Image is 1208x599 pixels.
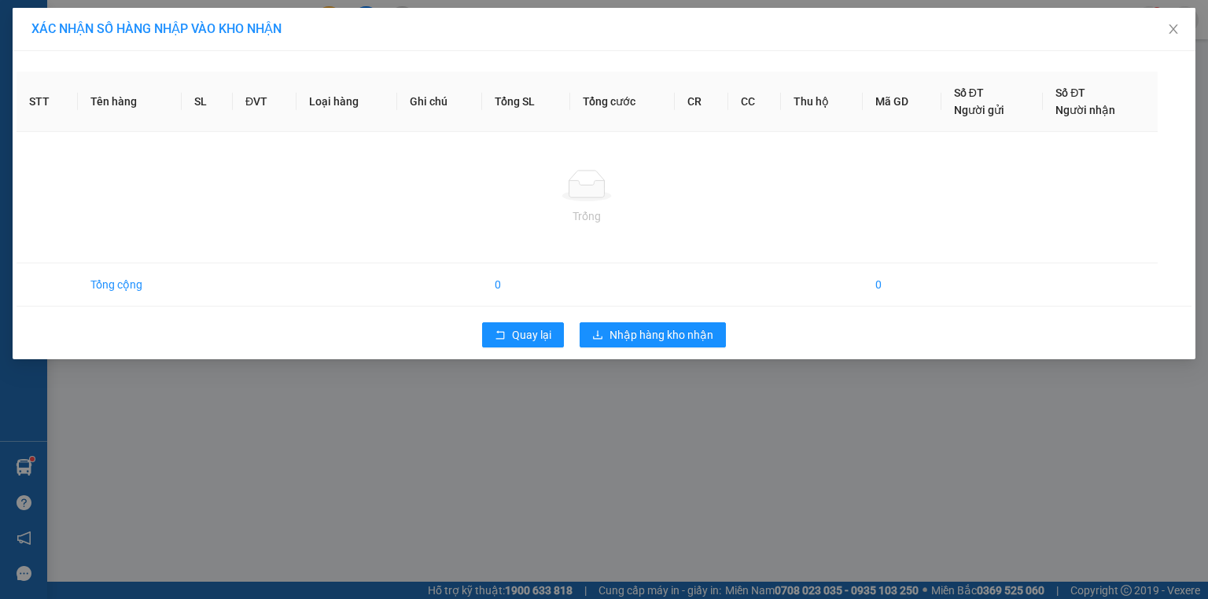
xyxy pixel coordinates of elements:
[1055,104,1115,116] span: Người nhận
[78,263,182,307] td: Tổng cộng
[1055,86,1085,99] span: Số ĐT
[610,326,713,344] span: Nhập hàng kho nhận
[954,86,984,99] span: Số ĐT
[728,72,781,132] th: CC
[570,72,675,132] th: Tổng cước
[495,329,506,342] span: rollback
[863,263,941,307] td: 0
[1167,23,1180,35] span: close
[17,72,78,132] th: STT
[482,72,570,132] th: Tổng SL
[233,72,296,132] th: ĐVT
[31,21,282,36] span: XÁC NHẬN SỐ HÀNG NHẬP VÀO KHO NHẬN
[512,326,551,344] span: Quay lại
[482,263,570,307] td: 0
[781,72,863,132] th: Thu hộ
[29,208,1145,225] div: Trống
[592,329,603,342] span: download
[482,322,564,347] button: rollbackQuay lại
[863,72,941,132] th: Mã GD
[675,72,727,132] th: CR
[296,72,397,132] th: Loại hàng
[580,322,726,347] button: downloadNhập hàng kho nhận
[954,104,1004,116] span: Người gửi
[78,72,182,132] th: Tên hàng
[397,72,482,132] th: Ghi chú
[182,72,233,132] th: SL
[1151,8,1195,52] button: Close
